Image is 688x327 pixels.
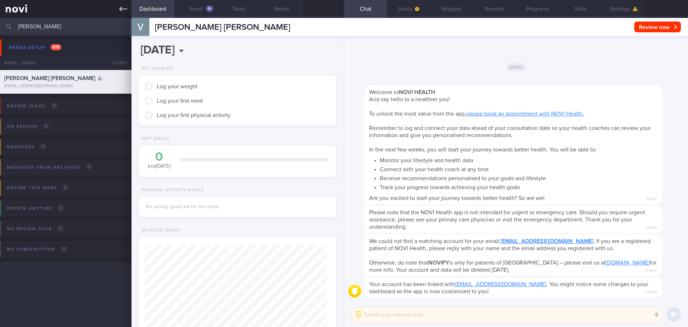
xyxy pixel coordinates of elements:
span: 0 [58,205,64,211]
strong: NOVIFY [428,260,449,266]
span: 0 [57,225,63,232]
div: 1+ [206,6,213,12]
span: [PERSON_NAME] [PERSON_NAME] [4,75,95,81]
div: No review date [5,224,65,234]
span: 0 [40,144,46,150]
span: 0 [51,103,57,109]
div: kcal [DATE] [146,151,173,170]
a: please book an appointment with NOVI Health. [466,111,584,117]
div: Get Started [139,66,173,72]
a: [DOMAIN_NAME] [606,260,650,266]
li: Monitor your lifestyle and health data [380,155,657,164]
div: On sensor [5,122,51,131]
span: [PERSON_NAME] [PERSON_NAME] [155,23,290,32]
span: 1 / 79 [51,44,61,50]
span: To unlock the most value from the app, [369,111,584,117]
li: Receive recommendations personalised to your goals and lifestyle [380,173,657,182]
div: Review anytime [5,204,66,213]
span: Welcome to [369,89,435,95]
span: Otherwise, do note that is only for patients of [GEOGRAPHIC_DATA] – please visit us at for more i... [369,260,656,273]
span: Remember to log and connect your data ahead of your consultation date so your health coaches can ... [369,125,651,138]
div: Chats [103,56,132,70]
span: 11:20am [645,288,657,295]
div: Review [DATE] [5,101,59,111]
div: 0 [146,151,173,163]
span: [DATE] [506,63,526,71]
span: 0 [43,123,49,129]
span: In the next few weeks, you will start your journey towards better health. You will be able to: [369,147,597,153]
li: Connect with your health coach at any time [380,164,657,173]
div: Messages [5,142,48,152]
span: And say hello to a healthier you! [369,97,450,102]
div: Diet (Daily) [139,136,169,142]
div: No activity goals set for this week [146,204,329,210]
div: Needs setup [7,43,63,52]
span: 0 [61,246,67,252]
span: 0 [62,184,68,191]
span: 0 [86,164,92,170]
div: Physical Activity Goals [139,188,204,193]
span: Please note that the NOVI Health app is not intended for urgent or emergency care. Should you req... [369,210,645,230]
div: [EMAIL_ADDRESS][DOMAIN_NAME] [4,84,127,89]
span: Are you excited to start your journey towards better health? So are we! [369,195,545,201]
span: 11:04am [646,266,657,273]
div: Messages from Archived [5,163,94,172]
span: Your account has been linked with . You might notice some changes to your dashboard as the app is... [369,281,648,294]
span: 11:04am [646,195,657,201]
div: No subscription [5,244,69,254]
li: Track your progress towards achieving your health goals [380,182,657,191]
button: Review now [634,22,681,32]
a: [EMAIL_ADDRESS][DOMAIN_NAME] [455,281,546,287]
a: [EMAIL_ADDRESS][DOMAIN_NAME] [501,238,593,244]
span: 11:04am [646,223,657,230]
div: Review this week [5,183,70,193]
strong: NOVI HEALTH [399,89,435,95]
span: We could not find a matching account for your email: . If you are a registered patient of NOVI He... [369,238,651,251]
div: Glucose (Daily) [139,228,181,233]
